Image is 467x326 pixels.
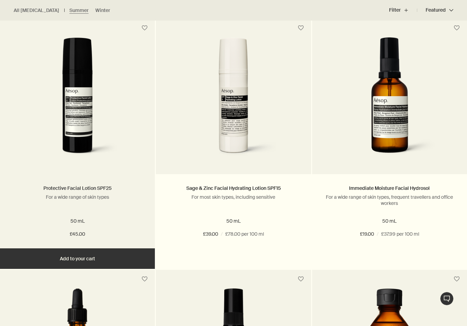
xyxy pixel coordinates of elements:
[156,37,311,174] a: Sage & Zinc Facial Hydrating Lotion SPF15 in an alabaster bottle.
[14,7,59,14] a: All [MEDICAL_DATA]
[95,7,110,14] a: Winter
[15,37,139,164] img: Protective Facial Lotion SPF25 in black bottle
[43,185,111,191] a: Protective Facial Lotion SPF25
[360,230,374,238] span: £19.00
[440,292,454,305] button: Live Assistance
[171,37,295,164] img: Sage & Zinc Facial Hydrating Lotion SPF15 in an alabaster bottle.
[312,37,467,174] a: Immediate Moisture Facial Hydrosol in 50ml bottle.
[349,185,430,191] a: Immediate Moisture Facial Hydrosol
[381,230,419,238] span: £37.99 per 100 ml
[377,230,378,238] span: /
[322,194,457,206] p: For a wide range of skin types, frequent travellers and office workers
[389,2,417,18] button: Filter
[138,273,151,285] button: Save to cabinet
[417,2,453,18] button: Featured
[10,194,145,200] p: For a wide range of skin types
[295,22,307,34] button: Save to cabinet
[70,230,85,238] span: £45.00
[225,230,264,238] span: £78.00 per 100 ml
[295,273,307,285] button: Save to cabinet
[451,22,463,34] button: Save to cabinet
[186,185,281,191] a: Sage & Zinc Facial Hydrating Lotion SPF15
[166,194,301,200] p: For most skin types, including sensitive
[203,230,218,238] span: £39.00
[69,7,89,14] a: Summer
[138,22,151,34] button: Save to cabinet
[451,273,463,285] button: Save to cabinet
[221,230,223,238] span: /
[328,37,452,164] img: Immediate Moisture Facial Hydrosol in 50ml bottle.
